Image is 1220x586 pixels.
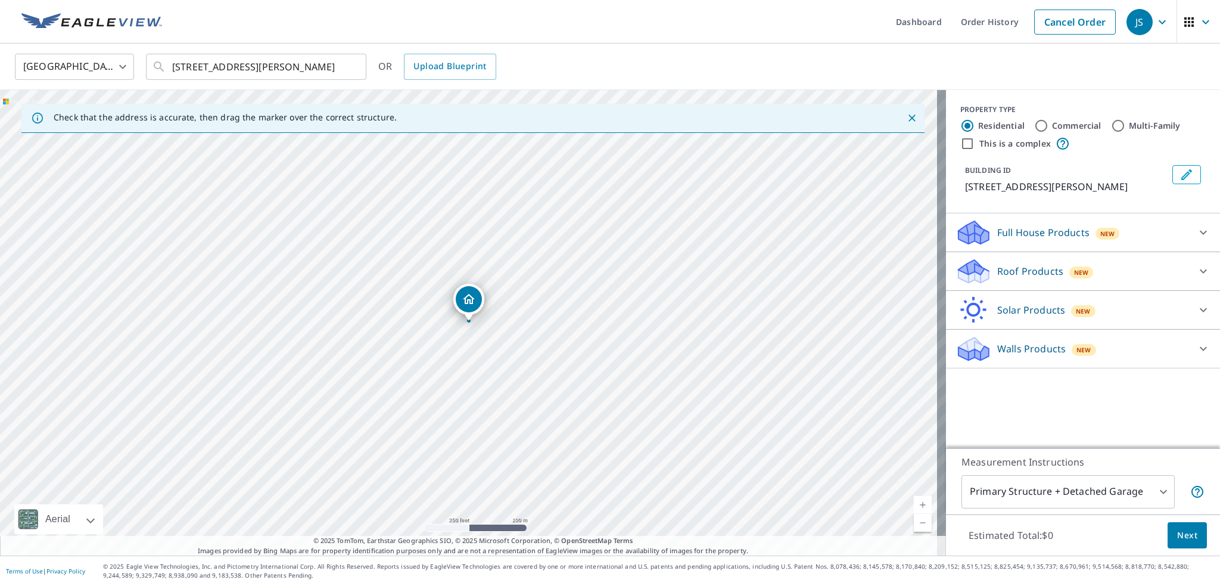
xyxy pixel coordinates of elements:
img: EV Logo [21,13,162,31]
div: [GEOGRAPHIC_DATA] [15,50,134,83]
a: Terms [614,536,633,545]
a: Current Level 17, Zoom Out [914,514,932,532]
div: Primary Structure + Detached Garage [961,475,1175,509]
p: | [6,568,85,575]
div: Full House ProductsNew [956,218,1210,247]
span: Upload Blueprint [413,59,486,74]
p: Full House Products [997,225,1090,240]
p: Walls Products [997,342,1066,356]
a: Upload Blueprint [404,54,496,80]
button: Next [1168,522,1207,549]
span: New [1076,345,1091,355]
a: Privacy Policy [46,567,85,575]
p: [STREET_ADDRESS][PERSON_NAME] [965,179,1168,194]
p: BUILDING ID [965,165,1011,175]
div: Aerial [42,504,74,534]
div: Roof ProductsNew [956,257,1210,286]
span: New [1074,268,1089,277]
div: JS [1126,9,1153,35]
input: Search by address or latitude-longitude [172,50,342,83]
span: New [1100,229,1115,238]
label: This is a complex [979,138,1051,150]
div: Solar ProductsNew [956,296,1210,324]
span: Your report will include the primary structure and a detached garage if one exists. [1190,485,1205,499]
div: Aerial [14,504,103,534]
span: New [1076,306,1091,316]
a: Current Level 17, Zoom In [914,496,932,514]
p: Check that the address is accurate, then drag the marker over the correct structure. [54,112,397,123]
p: Estimated Total: $0 [959,522,1063,548]
label: Commercial [1052,120,1101,132]
p: © 2025 Eagle View Technologies, Inc. and Pictometry International Corp. All Rights Reserved. Repo... [103,562,1214,580]
p: Measurement Instructions [961,455,1205,469]
span: © 2025 TomTom, Earthstar Geographics SIO, © 2025 Microsoft Corporation, © [313,536,633,546]
p: Roof Products [997,264,1063,278]
div: PROPERTY TYPE [960,104,1206,115]
label: Residential [978,120,1025,132]
a: Terms of Use [6,567,43,575]
div: OR [378,54,496,80]
div: Dropped pin, building 1, Residential property, 5330 Mustin Rd Jacksonville, FL 32212 [453,284,484,321]
button: Edit building 1 [1172,165,1201,184]
a: OpenStreetMap [561,536,611,545]
button: Close [904,110,920,126]
span: Next [1177,528,1197,543]
a: Cancel Order [1034,10,1116,35]
label: Multi-Family [1129,120,1181,132]
div: Walls ProductsNew [956,334,1210,363]
p: Solar Products [997,303,1065,317]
